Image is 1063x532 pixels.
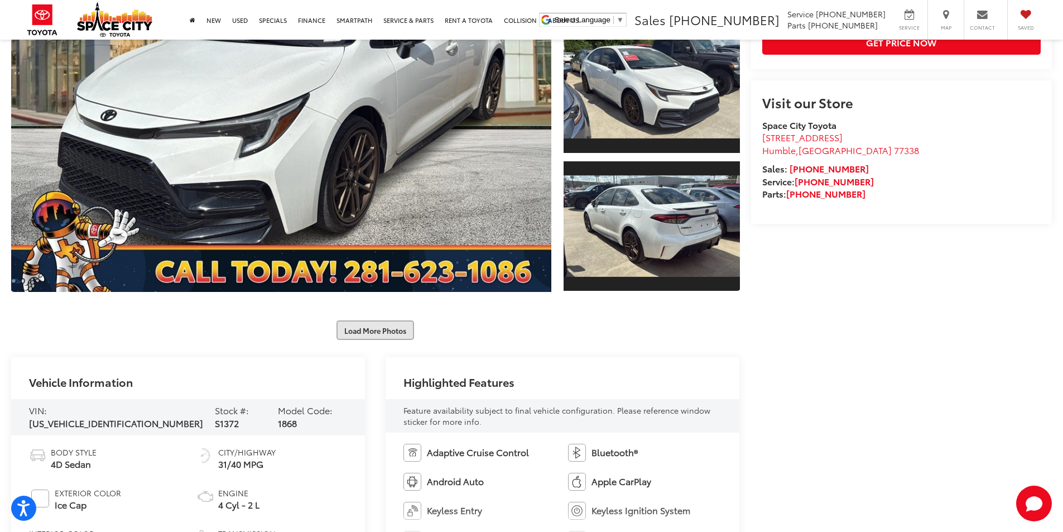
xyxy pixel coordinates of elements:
span: Saved [1013,24,1038,31]
img: Keyless Ignition System [568,502,586,520]
span: Sales [634,11,666,28]
span: [PHONE_NUMBER] [669,11,780,28]
span: Service [787,8,814,20]
a: [STREET_ADDRESS] Humble,[GEOGRAPHIC_DATA] 77338 [762,131,919,156]
span: Service [897,24,922,31]
span: [PHONE_NUMBER] [808,20,878,31]
span: 31/40 MPG [218,458,276,471]
img: 2024 Toyota COROLLA SE Nightshade [561,175,741,276]
span: S1372 [215,416,239,429]
span: [US_VEHICLE_IDENTIFICATION_NUMBER] [29,416,203,429]
span: 4D Sedan [51,458,97,471]
span: Contact [970,24,995,31]
span: Engine [218,487,259,499]
span: [GEOGRAPHIC_DATA] [799,143,892,156]
h2: Highlighted Features [403,376,514,388]
span: VIN: [29,404,47,416]
a: [PHONE_NUMBER] [790,162,869,175]
button: Get Price Now [762,30,1041,55]
strong: Parts: [762,187,865,200]
strong: Service: [762,175,874,188]
img: 2024 Toyota COROLLA SE Nightshade [561,37,741,138]
span: Body Style [51,447,97,458]
span: 77338 [894,143,919,156]
span: Exterior Color [55,487,121,499]
span: Android Auto [427,475,484,488]
a: [PHONE_NUMBER] [795,175,874,188]
span: ​ [613,16,614,24]
span: Stock #: [215,404,249,416]
button: Toggle Chat Window [1016,486,1052,521]
img: Apple CarPlay [568,473,586,491]
span: 4 Cyl - 2 L [218,499,259,511]
span: Bluetooth® [591,446,638,459]
h2: Vehicle Information [29,376,133,388]
span: Select Language [555,16,610,24]
span: Apple CarPlay [591,475,651,488]
span: 1868 [278,416,297,429]
span: Sales: [762,162,787,175]
img: Android Auto [403,473,421,491]
h2: Visit our Store [762,95,1041,109]
svg: Start Chat [1016,486,1052,521]
span: [STREET_ADDRESS] [762,131,843,143]
a: [PHONE_NUMBER] [786,187,865,200]
img: Bluetooth® [568,444,586,462]
img: Space City Toyota [77,2,152,37]
img: Keyless Entry [403,502,421,520]
strong: Space City Toyota [762,118,836,131]
span: Feature availability subject to final vehicle configuration. Please reference window sticker for ... [403,405,710,427]
a: Select Language​ [555,16,624,24]
img: Fuel Economy [196,447,214,464]
span: [PHONE_NUMBER] [816,8,886,20]
span: Parts [787,20,806,31]
a: Expand Photo 2 [564,22,740,154]
span: ▼ [617,16,624,24]
img: Adaptive Cruise Control [403,444,421,462]
span: Model Code: [278,404,333,416]
a: Expand Photo 3 [564,160,740,293]
button: Load More Photos [336,320,414,340]
span: #FFFFFF [31,490,49,507]
span: , [762,143,919,156]
span: Humble [762,143,796,156]
span: City/Highway [218,447,276,458]
span: Ice Cap [55,499,121,511]
span: Adaptive Cruise Control [427,446,529,459]
span: Map [934,24,958,31]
